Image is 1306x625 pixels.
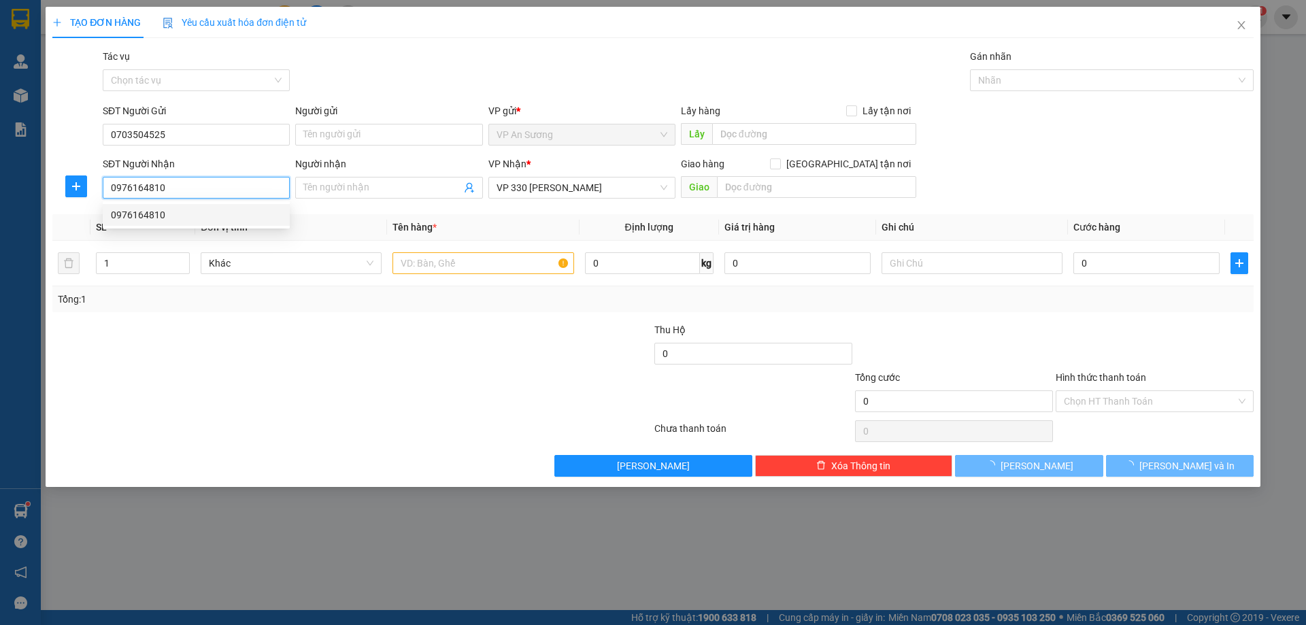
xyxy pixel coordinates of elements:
button: [PERSON_NAME] và In [1106,455,1254,477]
span: Lấy hàng [681,105,720,116]
th: Ghi chú [876,214,1068,241]
div: 0976164810 [103,204,290,226]
input: 0 [724,252,871,274]
input: Dọc đường [717,176,916,198]
span: plus [1231,258,1248,269]
span: Tên hàng [392,222,437,233]
span: Giao [681,176,717,198]
span: VP 330 [PERSON_NAME] [102,7,199,37]
span: VP An Sương [497,124,667,145]
span: user-add [464,182,475,193]
span: [PERSON_NAME] và In [1139,458,1235,473]
div: VP gửi [488,103,675,118]
button: delete [58,252,80,274]
span: Tổng cước [855,372,900,383]
span: [PERSON_NAME] [617,458,690,473]
span: plus [52,18,62,27]
label: Tác vụ [103,51,130,62]
span: Lấy [681,123,712,145]
span: [GEOGRAPHIC_DATA] tận nơi [781,156,916,171]
span: Thu Hộ [654,324,686,335]
span: Yêu cầu xuất hóa đơn điện tử [163,17,306,28]
div: SĐT Người Gửi [103,103,290,118]
button: [PERSON_NAME] [554,455,752,477]
span: Thu hộ: [4,94,47,109]
button: deleteXóa Thông tin [755,455,953,477]
span: kg [700,252,714,274]
span: QUẢNG TRỊ [127,56,192,71]
span: Lấy: [5,58,26,71]
span: Xóa Thông tin [831,458,890,473]
span: VP 330 Lê Duẫn [497,178,667,198]
span: 0918176638 [5,41,80,56]
span: 0948741007 [102,39,177,54]
span: loading [1124,460,1139,470]
span: VP Nhận [488,158,526,169]
p: Nhận: [102,7,199,37]
label: Gán nhãn [970,51,1011,62]
input: VD: Bàn, Ghế [392,252,573,274]
button: plus [1230,252,1248,274]
span: 0 [50,94,58,109]
span: [PERSON_NAME] [1001,458,1073,473]
span: Giao hàng [681,158,724,169]
img: icon [163,18,173,29]
span: Cước hàng [1073,222,1120,233]
div: Tổng: 1 [58,292,504,307]
span: Định lượng [625,222,673,233]
span: plus [66,181,86,192]
span: TẠO ĐƠN HÀNG [52,17,141,28]
span: loading [986,460,1001,470]
button: Close [1222,7,1260,45]
div: 0976164810 [111,207,282,222]
div: Chưa thanh toán [653,421,854,445]
span: 200.000 [58,77,106,92]
button: [PERSON_NAME] [955,455,1103,477]
button: plus [65,175,87,197]
span: Lấy tận nơi [857,103,916,118]
span: CR: [4,77,24,92]
span: CC: [35,77,54,92]
span: 0 [27,77,35,92]
label: Hình thức thanh toán [1056,372,1146,383]
span: close [1236,20,1247,31]
div: SĐT Người Nhận [103,156,290,171]
p: Gửi: [5,9,100,39]
span: delete [816,460,826,471]
span: SL [96,222,107,233]
input: Ghi Chú [882,252,1062,274]
span: VP An Sương [5,9,63,39]
span: Khác [209,253,373,273]
span: Giao: [102,58,192,71]
input: Dọc đường [712,123,916,145]
div: Người nhận [295,156,482,171]
div: Người gửi [295,103,482,118]
span: Giá trị hàng [724,222,775,233]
